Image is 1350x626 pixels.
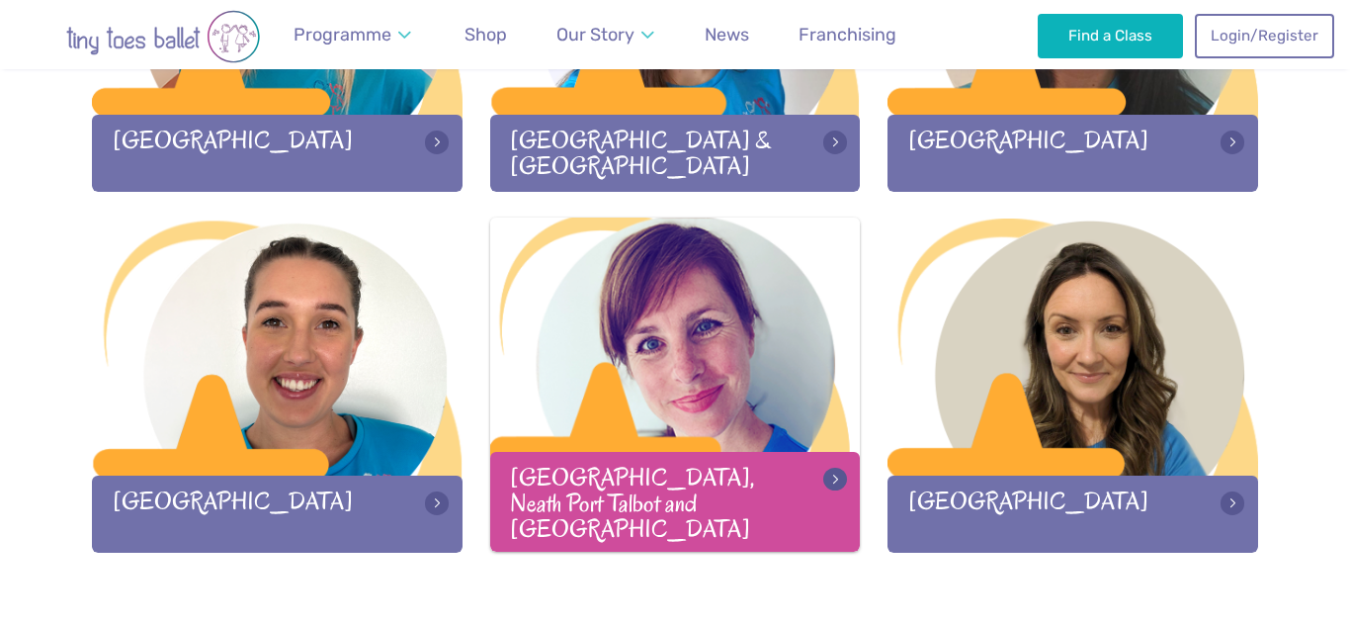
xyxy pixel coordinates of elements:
a: [GEOGRAPHIC_DATA] [92,219,463,552]
div: [GEOGRAPHIC_DATA] & [GEOGRAPHIC_DATA] [490,115,861,191]
span: Franchising [799,24,896,45]
div: [GEOGRAPHIC_DATA], Neath Port Talbot and [GEOGRAPHIC_DATA] [490,452,861,551]
div: [GEOGRAPHIC_DATA] [92,476,463,552]
span: Shop [464,24,507,45]
a: Login/Register [1195,14,1333,57]
a: [GEOGRAPHIC_DATA] [887,219,1258,552]
a: [GEOGRAPHIC_DATA], Neath Port Talbot and [GEOGRAPHIC_DATA] [490,218,861,551]
a: Shop [456,13,516,57]
span: Programme [294,24,391,45]
a: Programme [285,13,421,57]
div: [GEOGRAPHIC_DATA] [92,115,463,191]
img: tiny toes ballet [25,10,301,63]
a: Find a Class [1038,14,1183,57]
a: Our Story [548,13,664,57]
span: Our Story [556,24,634,45]
div: [GEOGRAPHIC_DATA] [887,115,1258,191]
a: Franchising [790,13,905,57]
a: News [696,13,758,57]
span: News [705,24,749,45]
div: [GEOGRAPHIC_DATA] [887,476,1258,552]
